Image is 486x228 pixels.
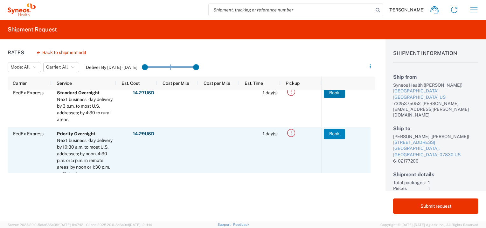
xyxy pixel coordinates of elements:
[233,223,249,226] a: Feedback
[393,145,478,158] div: [GEOGRAPHIC_DATA], [GEOGRAPHIC_DATA] 07830 US
[393,82,478,88] div: Syneos Health ([PERSON_NAME])
[13,90,44,95] span: FedEx Express
[129,223,152,227] span: [DATE] 12:11:14
[32,47,91,58] button: Back to shipment edit
[13,131,44,136] span: FedEx Express
[263,131,278,136] span: 1 day(s)
[393,101,478,118] div: 7325375052, [PERSON_NAME][EMAIL_ADDRESS][PERSON_NAME][DOMAIN_NAME]
[163,81,189,86] span: Cost per Mile
[133,129,155,139] button: 14.29USD
[10,64,30,70] span: Mode: All
[388,7,425,13] span: [PERSON_NAME]
[393,125,478,131] h2: Ship to
[393,158,478,164] div: 6102177200
[57,81,72,86] span: Service
[133,90,154,96] strong: 14.27 USD
[428,180,478,185] div: 1
[245,81,263,86] span: Est. Time
[8,26,57,33] h2: Shipment Request
[380,222,478,228] span: Copyright © [DATE]-[DATE] Agistix Inc., All Rights Reserved
[86,223,152,227] span: Client: 2025.20.0-8c6e0cf
[393,94,478,101] div: [GEOGRAPHIC_DATA] US
[57,137,114,177] div: Next-business-day delivery by 10:30 a.m. to most U.S. addresses; by noon, 4:30 p.m. or 5 p.m. in ...
[324,129,345,139] button: Book
[263,90,278,95] span: 1 day(s)
[8,63,41,72] button: Mode: All
[57,90,100,95] b: Standard Overnight
[393,139,478,158] a: [STREET_ADDRESS][GEOGRAPHIC_DATA], [GEOGRAPHIC_DATA] 07830 US
[393,198,478,214] button: Submit request
[121,81,140,86] span: Est. Cost
[133,131,154,137] strong: 14.29 USD
[393,185,426,191] div: Pieces
[393,88,478,94] div: [GEOGRAPHIC_DATA]
[8,223,83,227] span: Server: 2025.20.0-5efa686e39f
[428,185,478,191] div: 1
[209,4,373,16] input: Shipment, tracking or reference number
[393,134,478,139] div: [PERSON_NAME] ([PERSON_NAME])
[8,50,24,56] h1: Rates
[393,180,426,185] div: Total packages:
[393,74,478,80] h2: Ship from
[393,88,478,100] a: [GEOGRAPHIC_DATA][GEOGRAPHIC_DATA] US
[57,131,95,136] b: Priority Overnight
[59,223,83,227] span: [DATE] 11:47:12
[43,63,79,72] button: Carrier: All
[57,96,114,123] div: Next-business-day delivery by 3 p.m. to most U.S. addresses; by 4:30 to rural areas.
[204,81,230,86] span: Cost per Mile
[46,64,68,70] span: Carrier: All
[393,171,478,178] h2: Shipment details
[393,50,478,63] h1: Shipment Information
[286,81,300,86] span: Pickup
[133,88,155,98] button: 14.27USD
[86,64,137,70] label: Deliver By [DATE] - [DATE]
[393,139,478,146] div: [STREET_ADDRESS]
[218,223,233,226] a: Support
[13,81,27,86] span: Carrier
[324,88,345,98] button: Book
